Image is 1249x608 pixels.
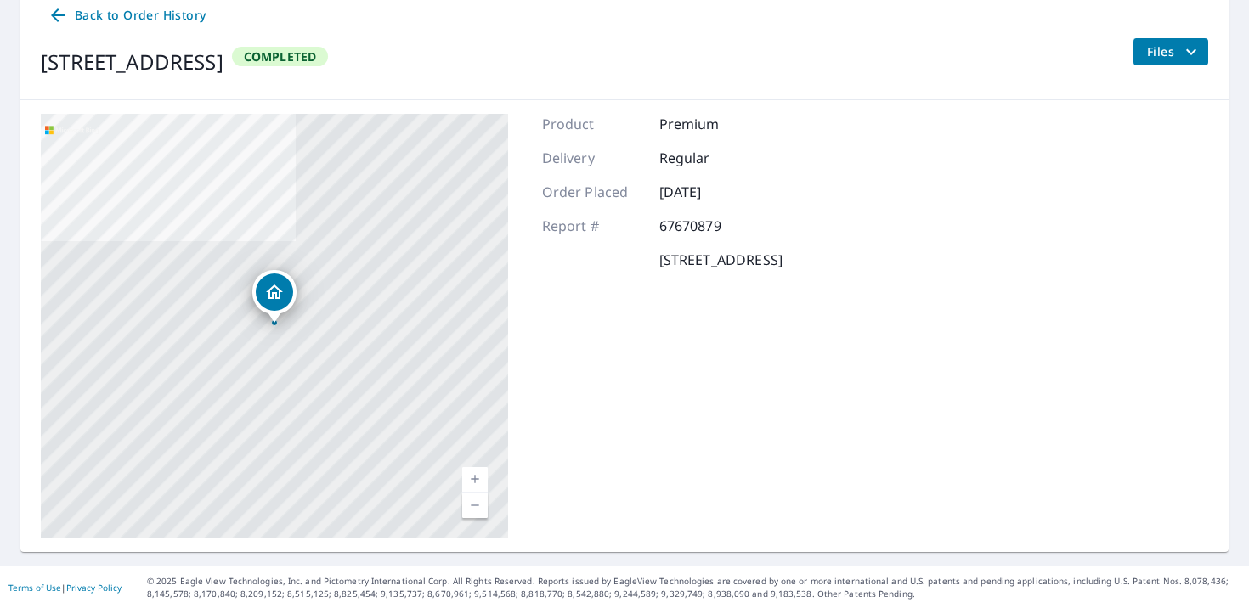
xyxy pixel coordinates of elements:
[542,182,644,202] p: Order Placed
[542,216,644,236] p: Report #
[8,582,61,594] a: Terms of Use
[462,467,488,493] a: Current Level 17, Zoom In
[234,48,327,65] span: Completed
[1133,38,1208,65] button: filesDropdownBtn-67670879
[66,582,122,594] a: Privacy Policy
[659,250,783,270] p: [STREET_ADDRESS]
[659,182,761,202] p: [DATE]
[48,5,206,26] span: Back to Order History
[462,493,488,518] a: Current Level 17, Zoom Out
[659,216,761,236] p: 67670879
[542,114,644,134] p: Product
[8,583,122,593] p: |
[41,47,223,77] div: [STREET_ADDRESS]
[542,148,644,168] p: Delivery
[659,114,761,134] p: Premium
[252,270,297,323] div: Dropped pin, building 1, Residential property, 218 Ridgewater Way Mount Juliet, TN 37122
[147,575,1241,600] p: © 2025 Eagle View Technologies, Inc. and Pictometry International Corp. All Rights Reserved. Repo...
[1147,42,1201,62] span: Files
[659,148,761,168] p: Regular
